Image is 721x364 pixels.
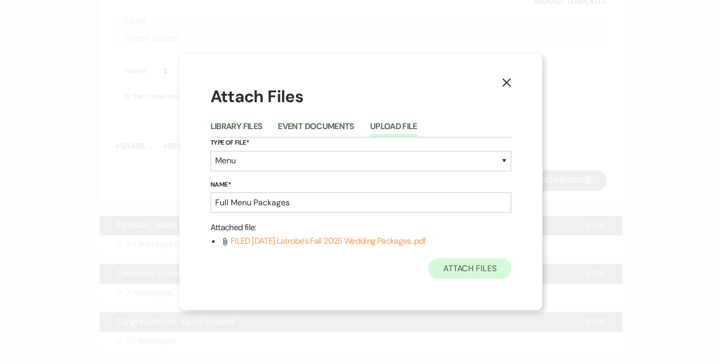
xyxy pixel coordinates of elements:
[370,122,417,137] button: Upload File
[210,221,511,234] p: Attached file :
[210,85,511,108] h1: Attach Files
[278,122,354,137] button: Event Documents
[210,137,511,149] label: Type of File*
[428,258,511,279] button: Attach Files
[231,235,426,246] span: FILED [DATE] Latrobe's Fall 2025 Wedding Packages .pdf
[210,179,511,191] label: Name*
[210,122,263,137] button: Library Files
